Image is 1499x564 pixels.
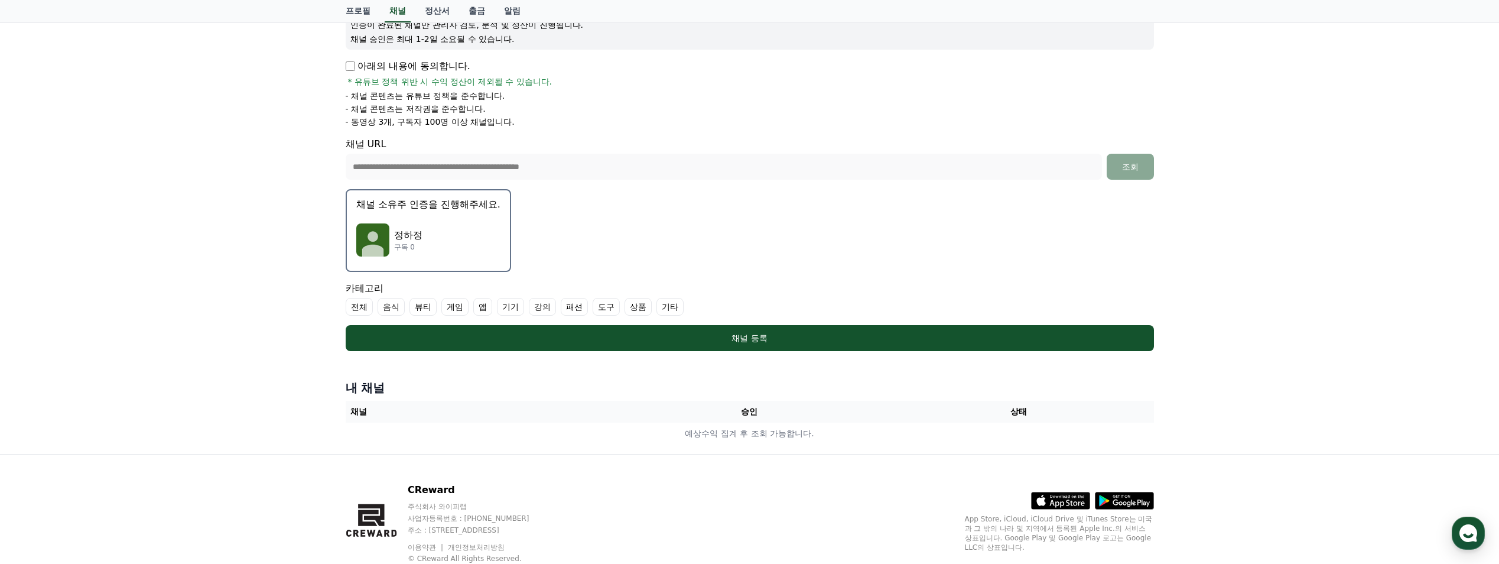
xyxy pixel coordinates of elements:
[346,103,486,115] p: - 채널 콘텐츠는 저작권을 준수합니다.
[408,483,552,497] p: CReward
[614,401,884,423] th: 승인
[108,393,122,403] span: 대화
[350,33,1149,45] p: 채널 승인은 최대 1-2일 소요될 수 있습니다.
[350,19,1149,31] p: 인증이 완료된 채널만 관리자 검토, 분석 및 정산이 진행됩니다.
[593,298,620,316] label: 도구
[497,298,524,316] label: 기기
[37,393,44,402] span: 홈
[965,514,1154,552] p: App Store, iCloud, iCloud Drive 및 iTunes Store는 미국과 그 밖의 나라 및 지역에서 등록된 Apple Inc.의 서비스 상표입니다. Goo...
[448,543,505,552] a: 개인정보처리방침
[346,423,1154,445] td: 예상수익 집계 후 조회 가능합니다.
[346,116,515,128] p: - 동영상 3개, 구독자 100명 이상 채널입니다.
[356,223,389,257] img: 정하정
[356,197,500,212] p: 채널 소유주 인증을 진행해주세요.
[408,543,445,552] a: 이용약관
[394,242,422,252] p: 구독 0
[369,332,1130,344] div: 채널 등록
[408,502,552,511] p: 주식회사 와이피랩
[473,298,492,316] label: 앱
[346,298,373,316] label: 전체
[441,298,469,316] label: 게임
[346,90,505,102] p: - 채널 콘텐츠는 유튜브 정책을 준수합니다.
[346,59,470,73] p: 아래의 내용에 동의합니다.
[378,298,405,316] label: 음식
[394,228,422,242] p: 정하정
[183,393,197,402] span: 설정
[409,298,437,316] label: 뷰티
[625,298,652,316] label: 상품
[529,298,556,316] label: 강의
[346,281,1154,316] div: 카테고리
[348,76,552,87] span: * 유튜브 정책 위반 시 수익 정산이 제외될 수 있습니다.
[346,380,1154,396] h4: 내 채널
[152,375,227,404] a: 설정
[561,298,588,316] label: 패션
[884,401,1153,423] th: 상태
[4,375,78,404] a: 홈
[78,375,152,404] a: 대화
[408,514,552,523] p: 사업자등록번호 : [PHONE_NUMBER]
[1111,161,1149,173] div: 조회
[1107,154,1154,180] button: 조회
[346,189,511,272] button: 채널 소유주 인증을 진행해주세요. 정하정 정하정 구독 0
[656,298,684,316] label: 기타
[346,401,615,423] th: 채널
[408,554,552,563] p: © CReward All Rights Reserved.
[346,137,1154,180] div: 채널 URL
[346,325,1154,351] button: 채널 등록
[408,526,552,535] p: 주소 : [STREET_ADDRESS]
